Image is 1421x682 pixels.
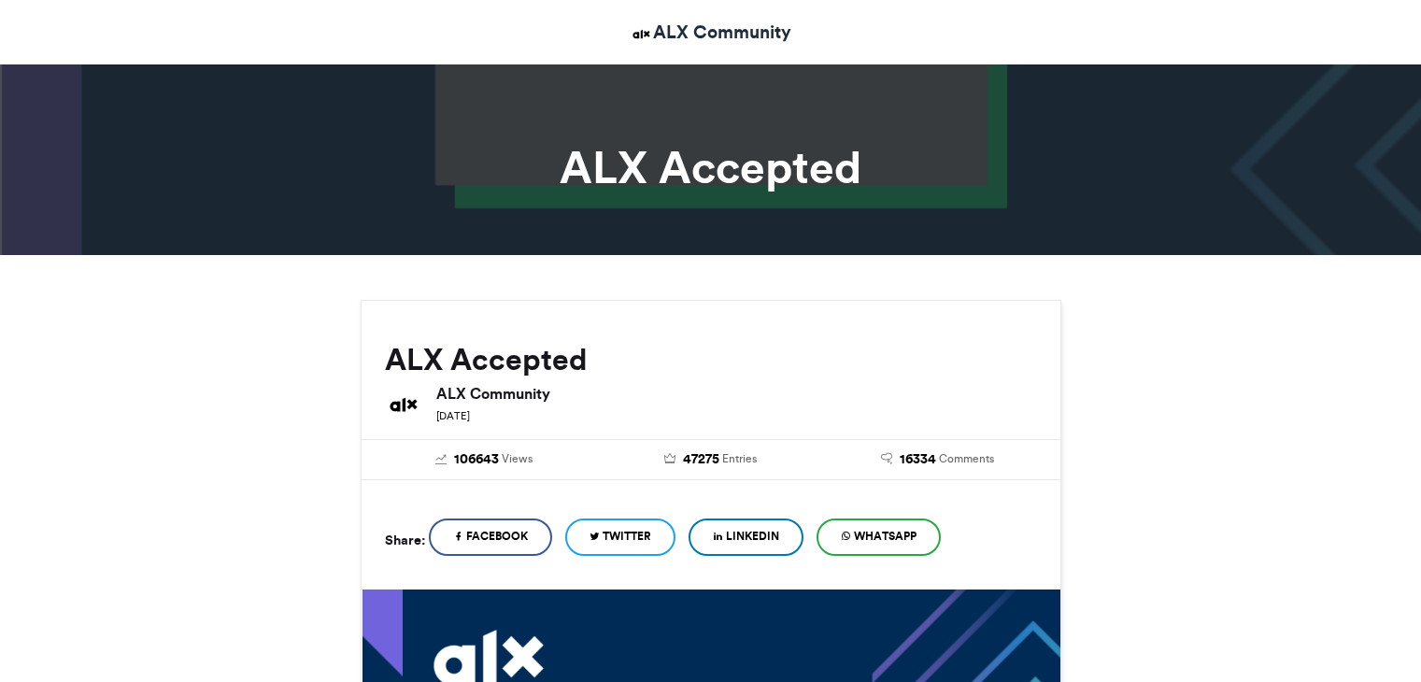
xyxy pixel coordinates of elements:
[565,519,675,556] a: Twitter
[385,449,584,470] a: 106643 Views
[466,528,528,545] span: Facebook
[630,19,791,46] a: ALX Community
[385,386,422,423] img: ALX Community
[900,449,936,470] span: 16334
[939,450,994,467] span: Comments
[611,449,810,470] a: 47275 Entries
[502,450,533,467] span: Views
[429,519,552,556] a: Facebook
[630,22,653,46] img: ALX Community
[683,449,719,470] span: 47275
[838,449,1037,470] a: 16334 Comments
[385,343,1037,377] h2: ALX Accepted
[726,528,779,545] span: LinkedIn
[689,519,803,556] a: LinkedIn
[385,528,425,552] h5: Share:
[817,519,941,556] a: WhatsApp
[436,386,1037,401] h6: ALX Community
[722,450,757,467] span: Entries
[454,449,499,470] span: 106643
[192,145,1229,190] h1: ALX Accepted
[603,528,651,545] span: Twitter
[436,409,470,422] small: [DATE]
[854,528,917,545] span: WhatsApp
